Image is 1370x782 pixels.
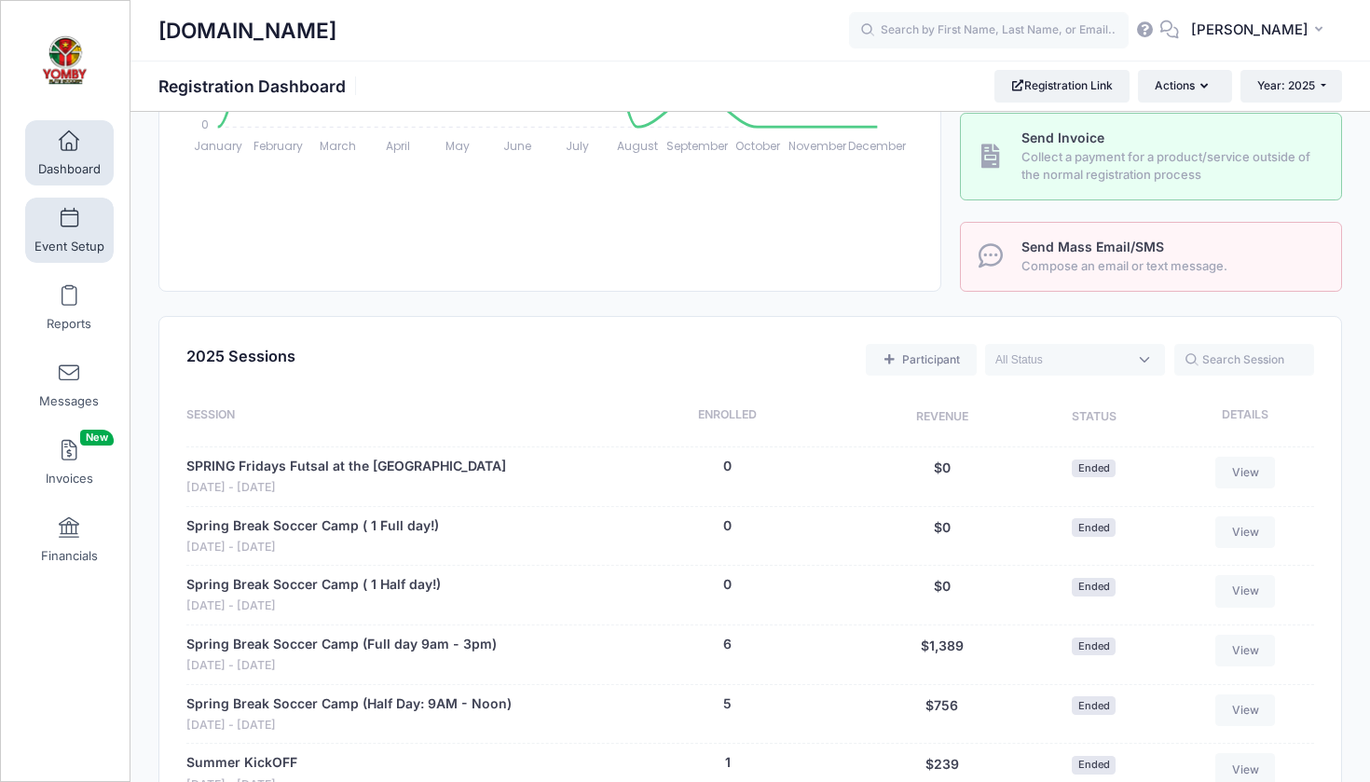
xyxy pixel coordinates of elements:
[725,753,731,773] button: 1
[186,753,297,773] a: Summer KickOFF
[1191,20,1308,40] span: [PERSON_NAME]
[186,575,441,595] a: Spring Break Soccer Camp ( 1 Half day!)
[158,76,362,96] h1: Registration Dashboard
[1215,457,1275,488] a: View
[186,694,512,714] a: Spring Break Soccer Camp (Half Day: 9AM - Noon)
[186,597,441,615] span: [DATE] - [DATE]
[1021,257,1321,276] span: Compose an email or text message.
[788,138,847,154] tspan: November
[863,406,1021,429] div: Revenue
[863,516,1021,556] div: $0
[186,635,497,654] a: Spring Break Soccer Camp (Full day 9am - 3pm)
[38,161,101,177] span: Dashboard
[863,694,1021,734] div: $756
[617,138,658,154] tspan: August
[186,657,497,675] span: [DATE] - [DATE]
[1168,406,1314,429] div: Details
[735,138,781,154] tspan: October
[863,457,1021,497] div: $0
[593,406,863,429] div: Enrolled
[158,9,336,52] h1: [DOMAIN_NAME]
[667,138,730,154] tspan: September
[866,344,976,376] a: Add a new manual registration
[186,347,295,365] span: 2025 Sessions
[723,516,732,536] button: 0
[723,457,732,476] button: 0
[1021,406,1167,429] div: Status
[25,198,114,263] a: Event Setup
[186,539,439,556] span: [DATE] - [DATE]
[47,316,91,332] span: Reports
[186,406,592,429] div: Session
[863,635,1021,675] div: $1,389
[80,430,114,446] span: New
[1072,518,1116,536] span: Ended
[863,575,1021,615] div: $0
[186,516,439,536] a: Spring Break Soccer Camp ( 1 Full day!)
[194,138,242,154] tspan: January
[1215,575,1275,607] a: View
[201,116,209,131] tspan: 0
[1138,70,1231,102] button: Actions
[1215,694,1275,726] a: View
[1072,460,1116,477] span: Ended
[445,138,470,154] tspan: May
[25,507,114,572] a: Financials
[994,70,1130,102] a: Registration Link
[46,471,93,487] span: Invoices
[41,548,98,564] span: Financials
[1215,516,1275,548] a: View
[723,635,732,654] button: 6
[1072,696,1116,714] span: Ended
[849,138,908,154] tspan: December
[849,12,1129,49] input: Search by First Name, Last Name, or Email...
[34,239,104,254] span: Event Setup
[723,575,732,595] button: 0
[1215,635,1275,666] a: View
[39,393,99,409] span: Messages
[960,113,1342,200] a: Send Invoice Collect a payment for a product/service outside of the normal registration process
[1021,130,1104,145] span: Send Invoice
[320,138,356,154] tspan: March
[1072,638,1116,655] span: Ended
[1174,344,1314,376] input: Search Session
[25,352,114,418] a: Messages
[25,120,114,185] a: Dashboard
[504,138,532,154] tspan: June
[386,138,410,154] tspan: April
[1072,578,1116,596] span: Ended
[1021,148,1321,185] span: Collect a payment for a product/service outside of the normal registration process
[995,351,1128,368] textarea: Search
[1240,70,1342,102] button: Year: 2025
[25,430,114,495] a: InvoicesNew
[1179,9,1342,52] button: [PERSON_NAME]
[186,717,512,734] span: [DATE] - [DATE]
[1072,756,1116,774] span: Ended
[1257,78,1315,92] span: Year: 2025
[1,20,131,108] a: progresssoccer.com
[32,29,102,99] img: progresssoccer.com
[960,222,1342,292] a: Send Mass Email/SMS Compose an email or text message.
[1021,239,1164,254] span: Send Mass Email/SMS
[566,138,589,154] tspan: July
[25,275,114,340] a: Reports
[253,138,303,154] tspan: February
[186,457,506,476] a: SPRING Fridays Futsal at the [GEOGRAPHIC_DATA]
[186,479,506,497] span: [DATE] - [DATE]
[723,694,732,714] button: 5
